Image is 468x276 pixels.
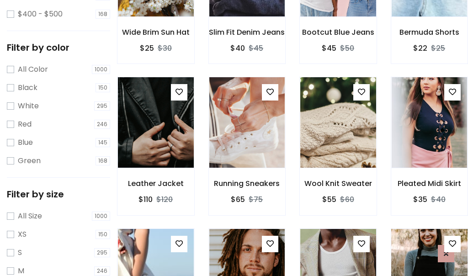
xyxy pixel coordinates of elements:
[322,195,336,204] h6: $55
[96,138,110,147] span: 145
[209,179,286,188] h6: Running Sneakers
[249,43,263,53] del: $45
[7,189,110,200] h5: Filter by size
[158,43,172,53] del: $30
[18,211,42,222] label: All Size
[18,137,33,148] label: Blue
[140,44,154,53] h6: $25
[94,101,110,111] span: 295
[391,179,468,188] h6: Pleated Midi Skirt
[94,120,110,129] span: 246
[18,64,48,75] label: All Color
[7,42,110,53] h5: Filter by color
[18,155,41,166] label: Green
[96,83,110,92] span: 150
[94,266,110,276] span: 246
[156,194,173,205] del: $120
[117,179,194,188] h6: Leather Jacket
[138,195,153,204] h6: $110
[96,230,110,239] span: 150
[340,194,354,205] del: $60
[249,194,263,205] del: $75
[322,44,336,53] h6: $45
[18,82,37,93] label: Black
[340,43,354,53] del: $50
[209,28,286,37] h6: Slim Fit Denim Jeans
[413,44,427,53] h6: $22
[413,195,427,204] h6: $35
[231,195,245,204] h6: $65
[300,28,377,37] h6: Bootcut Blue Jeans
[92,212,110,221] span: 1000
[230,44,245,53] h6: $40
[18,101,39,111] label: White
[18,247,22,258] label: S
[92,65,110,74] span: 1000
[94,248,110,257] span: 295
[18,229,27,240] label: XS
[391,28,468,37] h6: Bermuda Shorts
[96,10,110,19] span: 168
[18,119,32,130] label: Red
[431,194,446,205] del: $40
[96,156,110,165] span: 168
[300,179,377,188] h6: Wool Knit Sweater
[117,28,194,37] h6: Wide Brim Sun Hat
[431,43,445,53] del: $25
[18,9,63,20] label: $400 - $500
